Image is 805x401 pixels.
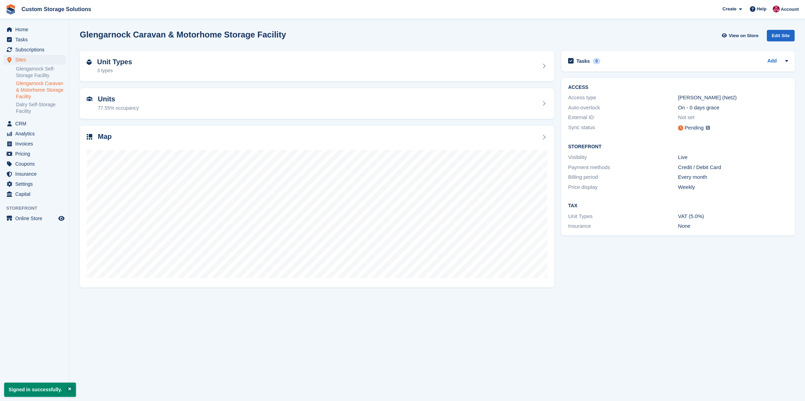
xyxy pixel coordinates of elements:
[80,88,554,119] a: Units 77.55% occupancy
[729,32,759,39] span: View on Store
[3,189,66,199] a: menu
[15,139,57,149] span: Invoices
[3,129,66,139] a: menu
[4,383,76,397] p: Signed in successfully.
[6,205,69,212] span: Storefront
[678,173,788,181] div: Every month
[87,59,92,65] img: unit-type-icn-2b2737a686de81e16bb02015468b77c625bbabd49415b5ef34ead5e3b44a266d.svg
[15,214,57,223] span: Online Store
[16,66,66,79] a: Glengarnock Self-Storage Facility
[15,55,57,65] span: Sites
[678,212,788,220] div: VAT (5.0%)
[15,149,57,159] span: Pricing
[568,104,678,112] div: Auto-overlock
[80,51,554,82] a: Unit Types 3 types
[721,30,761,41] a: View on Store
[568,212,678,220] div: Unit Types
[678,183,788,191] div: Weekly
[767,30,795,44] a: Edit Site
[15,45,57,55] span: Subscriptions
[15,35,57,44] span: Tasks
[3,25,66,34] a: menu
[57,214,66,223] a: Preview store
[15,129,57,139] span: Analytics
[568,144,788,150] h2: Storefront
[568,153,678,161] div: Visibility
[80,30,286,39] h2: Glengarnock Caravan & Motorhome Storage Facility
[678,164,788,172] div: Credit / Debit Card
[773,6,780,12] img: Jack Alexander
[568,222,678,230] div: Insurance
[767,57,777,65] a: Add
[98,95,139,103] h2: Units
[15,179,57,189] span: Settings
[678,114,788,122] div: Not set
[15,169,57,179] span: Insurance
[6,4,16,15] img: stora-icon-8386f47178a22dfd0bd8f6a31ec36ba5ce8667c1dd55bd0f319d3a0aa187defe.svg
[15,119,57,128] span: CRM
[568,94,678,102] div: Access type
[757,6,767,12] span: Help
[706,126,710,130] img: icon-info-grey-7440780725fd019a000dd9b08b2336e03edf1995a4989e88bcd33f0948082b44.svg
[3,159,66,169] a: menu
[3,55,66,65] a: menu
[3,119,66,128] a: menu
[98,105,139,112] div: 77.55% occupancy
[3,179,66,189] a: menu
[722,6,736,12] span: Create
[568,183,678,191] div: Price display
[16,101,66,115] a: Dalry Self-Storage Facility
[19,3,94,15] a: Custom Storage Solutions
[576,58,590,64] h2: Tasks
[98,133,112,141] h2: Map
[3,214,66,223] a: menu
[15,159,57,169] span: Coupons
[568,164,678,172] div: Payment methods
[568,85,788,90] h2: ACCESS
[767,30,795,41] div: Edit Site
[3,149,66,159] a: menu
[678,153,788,161] div: Live
[568,124,678,132] div: Sync status
[15,189,57,199] span: Capital
[87,97,92,101] img: unit-icn-7be61d7bf1b0ce9d3e12c5938cc71ed9869f7b940bace4675aadf7bd6d80202e.svg
[678,94,788,102] div: [PERSON_NAME] (Net2)
[97,58,132,66] h2: Unit Types
[678,222,788,230] div: None
[97,67,132,74] div: 3 types
[87,134,92,140] img: map-icn-33ee37083ee616e46c38cad1a60f524a97daa1e2b2c8c0bc3eb3415660979fc1.svg
[781,6,799,13] span: Account
[685,124,704,132] div: Pending
[3,139,66,149] a: menu
[568,114,678,122] div: External ID
[678,104,788,112] div: On - 0 days grace
[568,203,788,209] h2: Tax
[3,169,66,179] a: menu
[3,45,66,55] a: menu
[568,173,678,181] div: Billing period
[15,25,57,34] span: Home
[80,126,554,288] a: Map
[3,35,66,44] a: menu
[16,80,66,100] a: Glengarnock Caravan & Motorhome Storage Facility
[593,58,601,64] div: 0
